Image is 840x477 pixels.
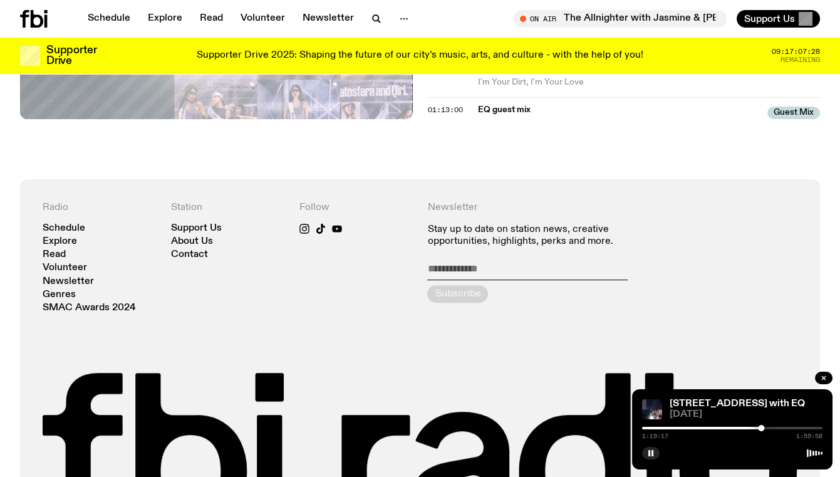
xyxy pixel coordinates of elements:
[427,202,669,214] h4: Newsletter
[171,237,213,246] a: About Us
[744,13,795,24] span: Support Us
[43,303,136,313] a: SMAC Awards 2024
[670,399,805,409] a: [STREET_ADDRESS] with EQ
[737,10,820,28] button: Support Us
[670,410,822,419] span: [DATE]
[428,105,463,115] span: 01:13:00
[295,10,361,28] a: Newsletter
[43,224,85,233] a: Schedule
[780,56,820,63] span: Remaining
[478,104,760,116] span: EQ guest mix
[171,224,222,233] a: Support Us
[478,66,553,75] span: [PERSON_NAME]
[796,433,822,439] span: 1:59:58
[642,433,668,439] span: 1:19:17
[140,10,190,28] a: Explore
[43,250,66,259] a: Read
[46,45,96,66] h3: Supporter Drive
[192,10,231,28] a: Read
[43,202,156,214] h4: Radio
[478,76,821,88] span: I'm Your Dirt, I'm Your Love
[233,10,293,28] a: Volunteer
[767,107,820,119] span: Guest Mix
[427,285,488,303] button: Subscribe
[43,290,76,300] a: Genres
[80,10,138,28] a: Schedule
[43,263,87,273] a: Volunteer
[171,250,208,259] a: Contact
[427,224,669,248] p: Stay up to date on station news, creative opportunities, highlights, perks and more.
[43,277,94,286] a: Newsletter
[428,107,463,113] button: 01:13:00
[772,48,820,55] span: 09:17:07:28
[171,202,284,214] h4: Station
[43,237,77,246] a: Explore
[514,10,727,28] button: On AirThe Allnighter with Jasmine & [PERSON_NAME]
[197,50,643,61] p: Supporter Drive 2025: Shaping the future of our city’s music, arts, and culture - with the help o...
[299,202,413,214] h4: Follow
